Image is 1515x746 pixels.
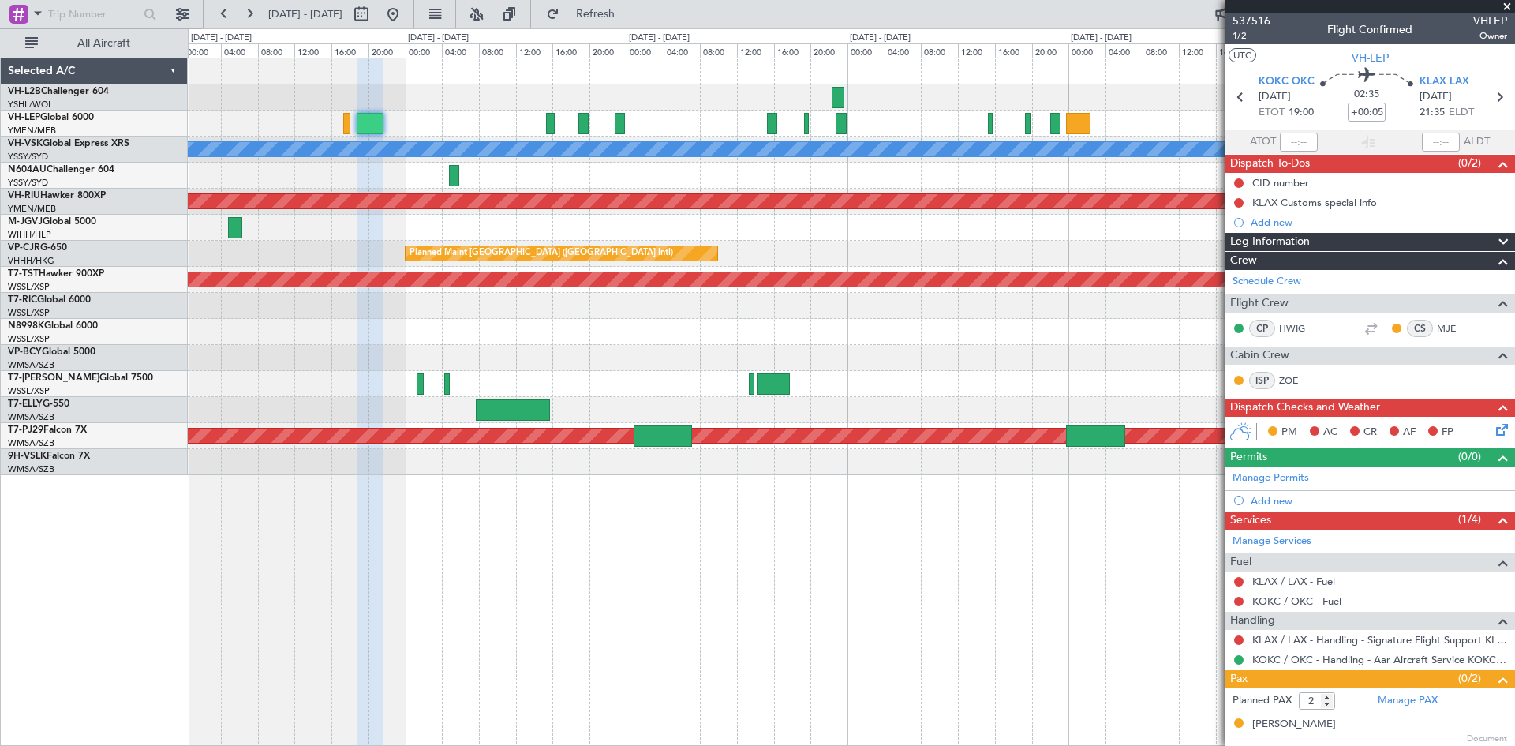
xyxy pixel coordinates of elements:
[8,125,56,137] a: YMEN/MEB
[8,385,50,397] a: WSSL/XSP
[1464,134,1490,150] span: ALDT
[1281,425,1297,440] span: PM
[41,38,166,49] span: All Aircraft
[8,437,54,449] a: WMSA/SZB
[1352,50,1389,66] span: VH-LEP
[1363,425,1377,440] span: CR
[995,43,1032,58] div: 16:00
[8,191,106,201] a: VH-RIUHawker 800XP
[1105,43,1143,58] div: 04:00
[8,243,67,253] a: VP-CJRG-650
[8,269,104,279] a: T7-TSTHawker 900XP
[1252,633,1507,647] a: KLAX / LAX - Handling - Signature Flight Support KLAX / LAX
[1473,13,1507,29] span: VHLEP
[331,43,368,58] div: 16:00
[8,399,43,409] span: T7-ELLY
[368,43,406,58] div: 20:00
[627,43,664,58] div: 00:00
[8,203,56,215] a: YMEN/MEB
[191,32,252,45] div: [DATE] - [DATE]
[1279,373,1315,388] a: ZOE
[1143,43,1180,58] div: 08:00
[17,31,171,56] button: All Aircraft
[516,43,553,58] div: 12:00
[8,139,43,148] span: VH-VSK
[8,269,39,279] span: T7-TST
[1230,347,1289,365] span: Cabin Crew
[664,43,701,58] div: 04:00
[8,373,153,383] a: T7-[PERSON_NAME]Global 7500
[8,87,109,96] a: VH-L2BChallenger 604
[1407,320,1433,337] div: CS
[1252,575,1335,588] a: KLAX / LAX - Fuel
[589,43,627,58] div: 20:00
[8,113,94,122] a: VH-LEPGlobal 6000
[1458,670,1481,687] span: (0/2)
[885,43,922,58] div: 04:00
[268,7,342,21] span: [DATE] - [DATE]
[8,425,87,435] a: T7-PJ29Falcon 7X
[1437,321,1472,336] a: MJE
[958,43,995,58] div: 12:00
[1403,425,1416,440] span: AF
[8,243,40,253] span: VP-CJR
[563,9,629,20] span: Refresh
[1233,470,1309,486] a: Manage Permits
[1249,372,1275,389] div: ISP
[8,191,40,201] span: VH-RIU
[1251,494,1507,508] div: Add new
[1250,134,1276,150] span: ATOT
[1354,87,1379,103] span: 02:35
[1179,43,1216,58] div: 12:00
[1420,89,1452,105] span: [DATE]
[1259,89,1291,105] span: [DATE]
[294,43,331,58] div: 12:00
[1229,48,1256,62] button: UTC
[1420,74,1469,90] span: KLAX LAX
[1252,653,1507,666] a: KOKC / OKC - Handling - Aar Aircraft Service KOKC / OKC
[8,295,91,305] a: T7-RICGlobal 6000
[1252,717,1336,733] div: [PERSON_NAME]
[1251,216,1507,229] div: Add new
[479,43,516,58] div: 08:00
[1071,32,1132,45] div: [DATE] - [DATE]
[552,43,589,58] div: 16:00
[8,281,50,293] a: WSSL/XSP
[1233,693,1292,709] label: Planned PAX
[1068,43,1105,58] div: 00:00
[539,2,634,27] button: Refresh
[1230,252,1257,270] span: Crew
[1252,176,1309,189] div: CID number
[1473,29,1507,43] span: Owner
[8,229,51,241] a: WIHH/HLP
[1467,733,1507,746] span: Document
[737,43,774,58] div: 12:00
[850,32,911,45] div: [DATE] - [DATE]
[1230,155,1310,173] span: Dispatch To-Dos
[8,321,98,331] a: N8998KGlobal 6000
[442,43,479,58] div: 04:00
[1230,670,1248,688] span: Pax
[1230,294,1289,313] span: Flight Crew
[1289,105,1314,121] span: 19:00
[1230,448,1267,467] span: Permits
[8,333,50,345] a: WSSL/XSP
[1230,512,1271,530] span: Services
[921,43,958,58] div: 08:00
[1279,321,1315,336] a: HWIG
[1378,693,1438,709] a: Manage PAX
[8,165,114,174] a: N604AUChallenger 604
[8,321,44,331] span: N8998K
[1032,43,1069,58] div: 20:00
[8,113,40,122] span: VH-LEP
[1458,448,1481,465] span: (0/0)
[8,452,47,461] span: 9H-VSLK
[8,307,50,319] a: WSSL/XSP
[1420,105,1445,121] span: 21:35
[8,463,54,475] a: WMSA/SZB
[629,32,690,45] div: [DATE] - [DATE]
[184,43,221,58] div: 00:00
[1458,155,1481,171] span: (0/2)
[1442,425,1453,440] span: FP
[774,43,811,58] div: 16:00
